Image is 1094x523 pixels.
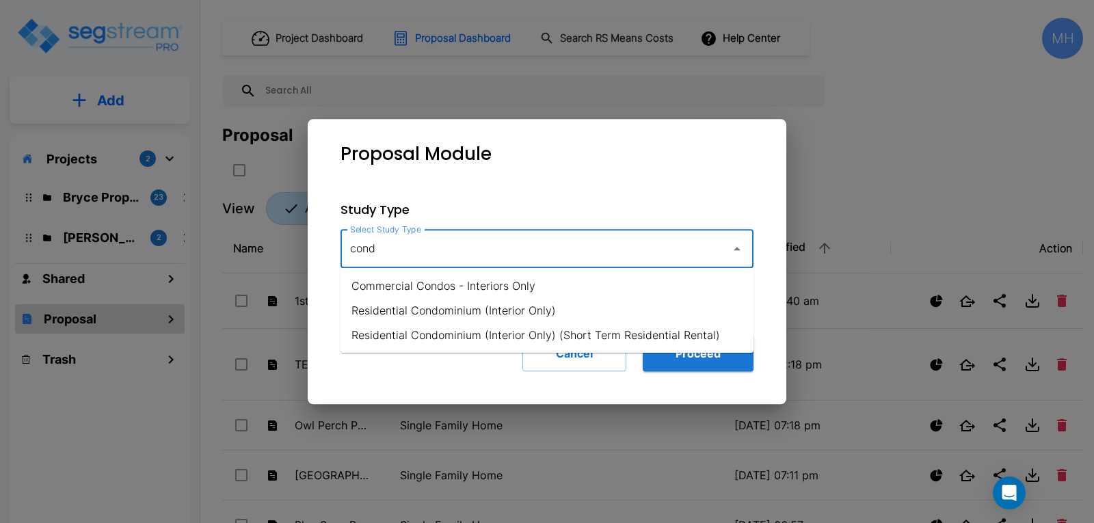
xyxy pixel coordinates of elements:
p: Study Type [341,200,753,219]
button: Cancel [522,336,626,371]
li: Residential Condominium (Interior Only) (Short Term Residential Rental) [341,323,753,347]
label: Select Study Type [350,224,421,235]
li: Residential Condominium (Interior Only) [341,298,753,323]
button: Proceed [643,336,753,371]
div: Open Intercom Messenger [993,477,1026,509]
li: Commercial Condos - Interiors Only [341,273,753,298]
p: Proposal Module [341,141,492,167]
